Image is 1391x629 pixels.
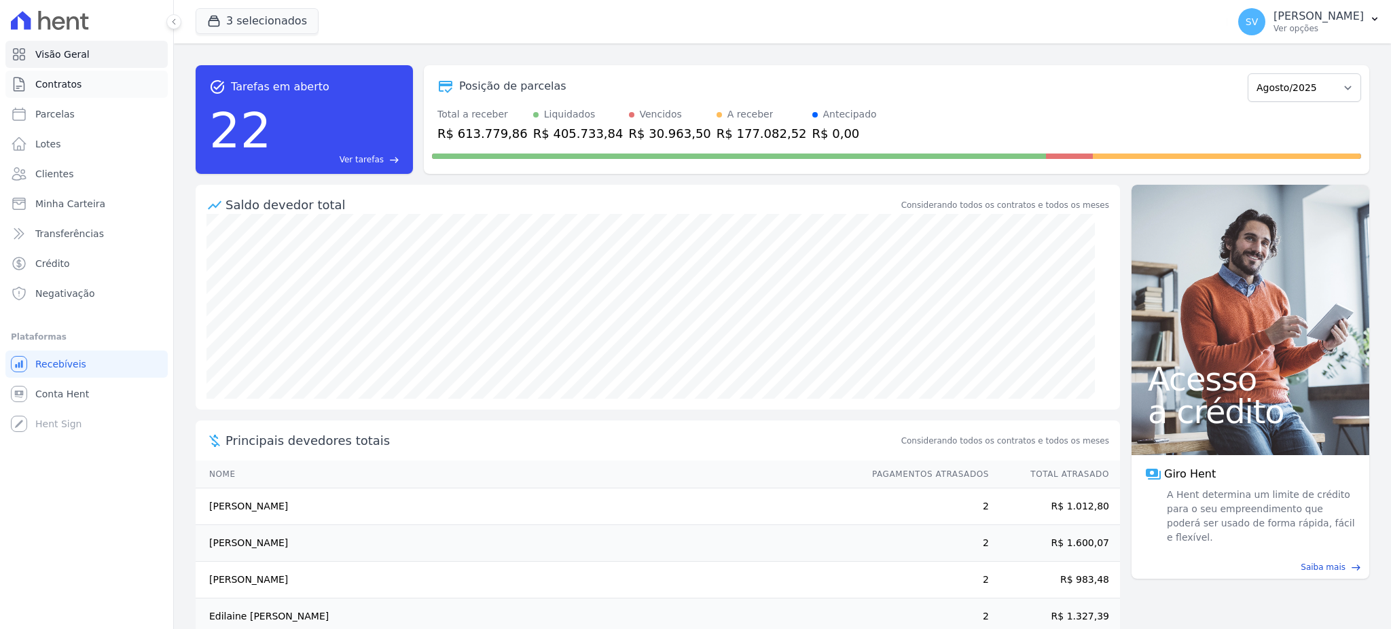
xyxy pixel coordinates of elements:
[5,220,168,247] a: Transferências
[196,461,859,488] th: Nome
[1164,466,1216,482] span: Giro Hent
[389,155,399,165] span: east
[1246,17,1258,26] span: SV
[277,154,399,166] a: Ver tarefas east
[5,71,168,98] a: Contratos
[544,107,596,122] div: Liquidados
[225,431,899,450] span: Principais devedores totais
[629,124,711,143] div: R$ 30.963,50
[1227,3,1391,41] button: SV [PERSON_NAME] Ver opções
[196,8,319,34] button: 3 selecionados
[35,48,90,61] span: Visão Geral
[35,77,82,91] span: Contratos
[727,107,774,122] div: A receber
[859,461,990,488] th: Pagamentos Atrasados
[901,435,1109,447] span: Considerando todos os contratos e todos os meses
[5,250,168,277] a: Crédito
[209,95,272,166] div: 22
[35,387,89,401] span: Conta Hent
[990,461,1120,488] th: Total Atrasado
[823,107,877,122] div: Antecipado
[35,197,105,211] span: Minha Carteira
[459,78,566,94] div: Posição de parcelas
[231,79,329,95] span: Tarefas em aberto
[5,41,168,68] a: Visão Geral
[1164,488,1356,545] span: A Hent determina um limite de crédito para o seu empreendimento que poderá ser usado de forma ráp...
[5,160,168,187] a: Clientes
[859,525,990,562] td: 2
[5,380,168,408] a: Conta Hent
[1140,561,1361,573] a: Saiba mais east
[717,124,807,143] div: R$ 177.082,52
[209,79,225,95] span: task_alt
[5,190,168,217] a: Minha Carteira
[1351,562,1361,573] span: east
[35,357,86,371] span: Recebíveis
[35,227,104,240] span: Transferências
[1148,363,1353,395] span: Acesso
[5,351,168,378] a: Recebíveis
[640,107,682,122] div: Vencidos
[35,107,75,121] span: Parcelas
[35,287,95,300] span: Negativação
[196,488,859,525] td: [PERSON_NAME]
[5,280,168,307] a: Negativação
[35,167,73,181] span: Clientes
[1148,395,1353,428] span: a crédito
[533,124,624,143] div: R$ 405.733,84
[859,562,990,598] td: 2
[5,130,168,158] a: Lotes
[340,154,384,166] span: Ver tarefas
[859,488,990,525] td: 2
[990,488,1120,525] td: R$ 1.012,80
[196,525,859,562] td: [PERSON_NAME]
[437,107,528,122] div: Total a receber
[437,124,528,143] div: R$ 613.779,86
[901,199,1109,211] div: Considerando todos os contratos e todos os meses
[1273,23,1364,34] p: Ver opções
[1273,10,1364,23] p: [PERSON_NAME]
[1301,561,1345,573] span: Saiba mais
[5,101,168,128] a: Parcelas
[990,562,1120,598] td: R$ 983,48
[812,124,877,143] div: R$ 0,00
[35,137,61,151] span: Lotes
[35,257,70,270] span: Crédito
[225,196,899,214] div: Saldo devedor total
[196,562,859,598] td: [PERSON_NAME]
[11,329,162,345] div: Plataformas
[990,525,1120,562] td: R$ 1.600,07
